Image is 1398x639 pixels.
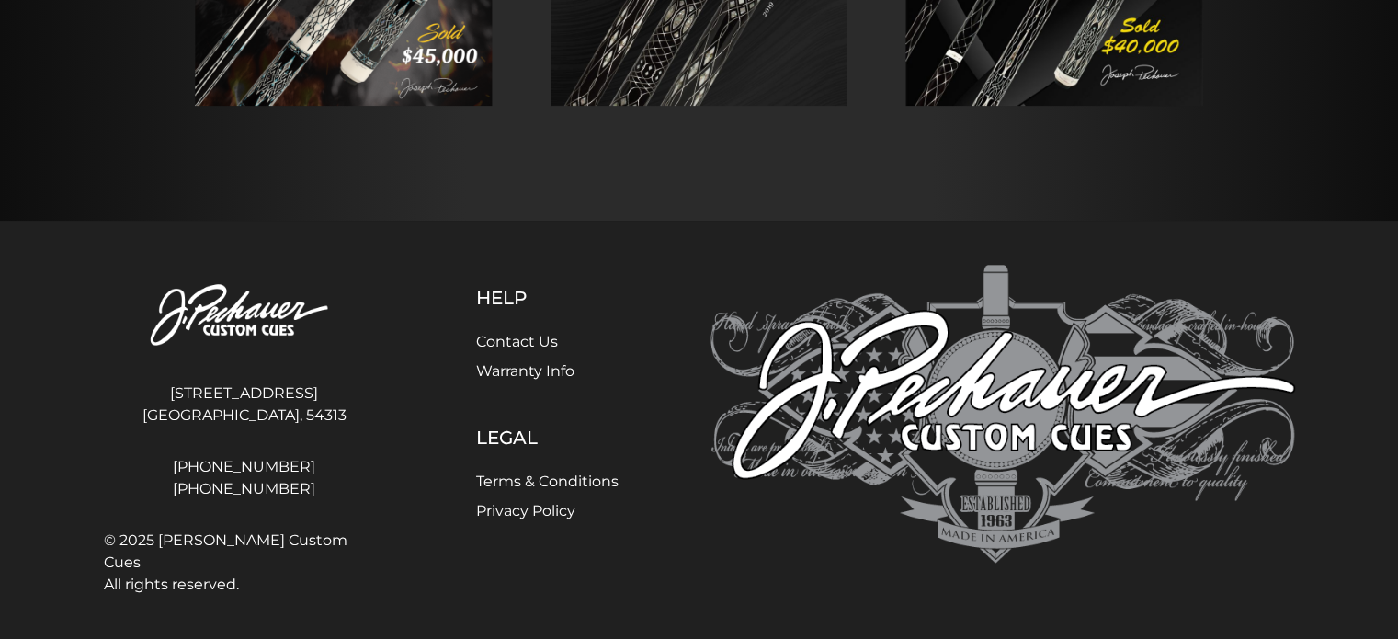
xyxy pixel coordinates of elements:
[104,375,385,434] address: [STREET_ADDRESS] [GEOGRAPHIC_DATA], 54313
[476,427,619,449] h5: Legal
[710,265,1295,564] img: Pechauer Custom Cues
[476,287,619,309] h5: Help
[104,478,385,500] a: [PHONE_NUMBER]
[476,362,574,380] a: Warranty Info
[104,456,385,478] a: [PHONE_NUMBER]
[104,265,385,367] img: Pechauer Custom Cues
[104,530,385,596] span: © 2025 [PERSON_NAME] Custom Cues All rights reserved.
[476,333,558,350] a: Contact Us
[476,473,619,490] a: Terms & Conditions
[476,502,575,519] a: Privacy Policy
